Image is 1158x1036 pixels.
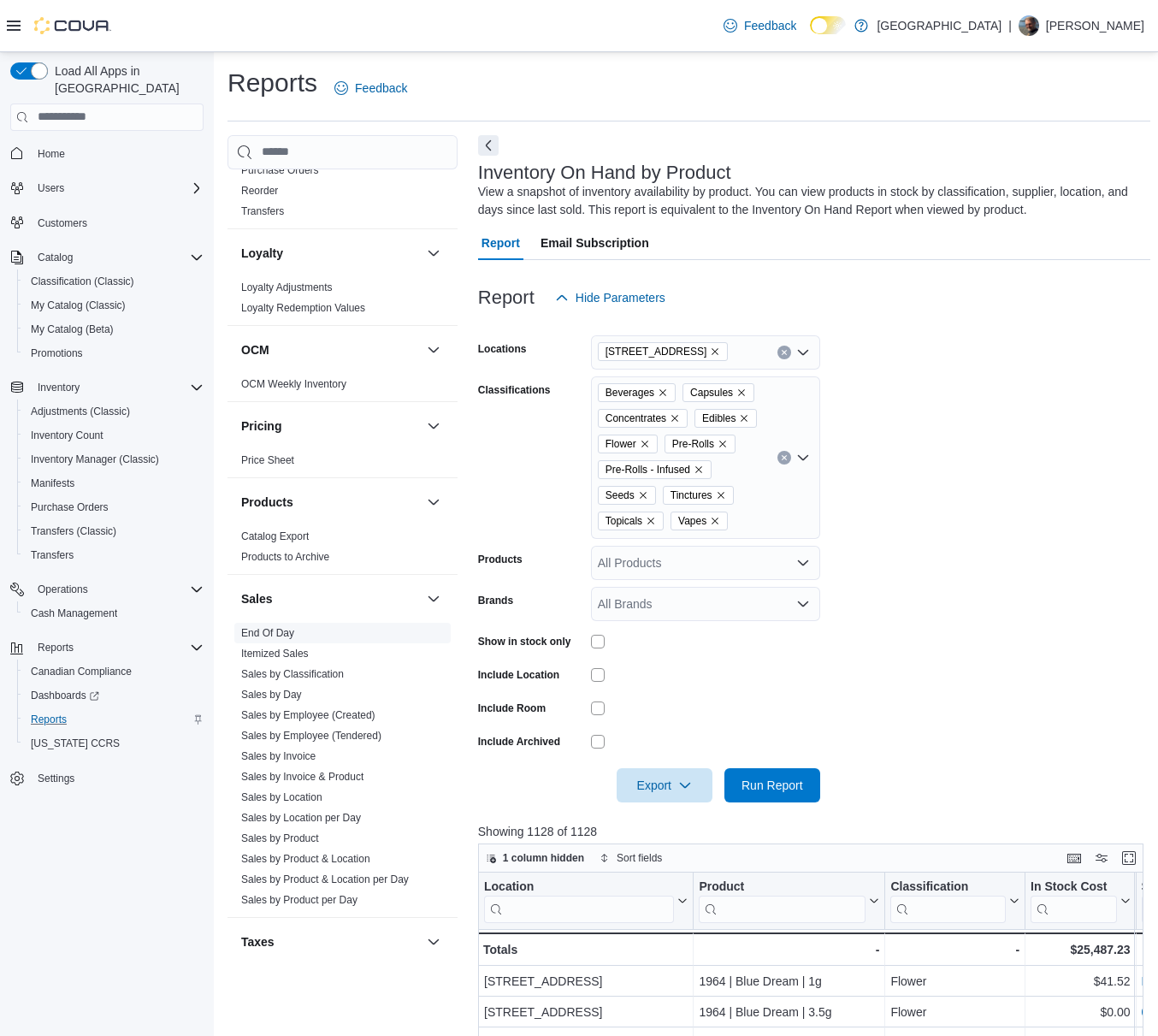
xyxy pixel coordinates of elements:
button: Remove Topicals from selection in this group [646,516,656,526]
button: Sales [241,590,420,607]
button: OCM [423,340,444,360]
label: Include Room [478,702,546,715]
div: Product [699,879,866,895]
a: [US_STATE] CCRS [24,733,127,754]
button: Classification [890,879,1019,922]
a: End Of Day [241,627,294,639]
h3: Report [478,287,535,308]
a: Home [31,144,72,164]
div: Totals [483,939,688,960]
label: Show in stock only [478,635,571,648]
button: Users [3,176,210,200]
span: Promotions [24,343,204,364]
span: Tinctures [671,487,712,504]
button: Enter fullscreen [1119,848,1139,868]
button: Remove Beverages from selection in this group [658,388,668,398]
span: Feedback [744,17,796,34]
p: | [1008,15,1012,36]
span: My Catalog (Beta) [24,319,204,340]
button: Loyalty [241,245,420,262]
a: Transfers [241,205,284,217]
button: My Catalog (Beta) [17,317,210,341]
h3: Sales [241,590,273,607]
button: Users [31,178,71,198]
span: Tinctures [663,486,734,505]
span: Load All Apps in [GEOGRAPHIC_DATA] [48,62,204,97]
span: Home [38,147,65,161]
span: [STREET_ADDRESS] [606,343,707,360]
a: Customers [31,213,94,234]
span: Transfers (Classic) [24,521,204,542]
a: Catalog Export [241,530,309,542]
button: Remove 103-855 Shawnigan Mill Bay Rd. from selection in this group [710,346,720,357]
a: Loyalty Redemption Values [241,302,365,314]
span: Dashboards [24,685,204,706]
span: Purchase Orders [31,500,109,514]
button: Catalog [31,247,80,268]
span: [US_STATE] CCRS [31,737,120,750]
a: Transfers [24,545,80,565]
a: Price Sheet [241,454,294,466]
span: Canadian Compliance [31,665,132,678]
button: Customers [3,210,210,235]
button: Canadian Compliance [17,660,210,684]
button: Taxes [241,933,420,950]
div: [STREET_ADDRESS] [484,1002,688,1022]
span: Classification (Classic) [24,271,204,292]
a: Sales by Product per Day [241,894,357,906]
div: Location [484,879,674,922]
span: Cash Management [31,607,117,620]
a: Inventory Manager (Classic) [24,449,166,470]
div: View a snapshot of inventory availability by product. You can view products in stock by classific... [478,183,1142,219]
span: Vapes [678,512,706,530]
h3: OCM [241,341,269,358]
span: Transfers [31,548,74,562]
button: Pricing [241,417,420,435]
span: Catalog [38,251,73,264]
span: Seeds [606,487,635,504]
a: Sales by Location per Day [241,812,361,824]
a: Itemized Sales [241,648,309,660]
span: Sales by Day [241,688,302,702]
div: OCM [227,374,458,401]
button: Sort fields [593,848,669,868]
div: $25,487.23 [1031,939,1130,960]
button: Inventory Manager (Classic) [17,447,210,471]
span: Sales by Product per Day [241,893,357,907]
span: Report [482,226,520,260]
a: Manifests [24,473,81,494]
span: Inventory Manager (Classic) [24,449,204,470]
button: Reports [3,636,210,660]
span: Sales by Product [241,832,319,845]
span: Beverages [606,384,654,401]
button: Run Report [724,768,820,802]
span: Reports [38,641,74,654]
p: [PERSON_NAME] [1046,15,1144,36]
span: Pre-Rolls [672,435,714,453]
span: Users [38,181,64,195]
p: [GEOGRAPHIC_DATA] [877,15,1001,36]
span: Canadian Compliance [24,661,204,682]
div: Product [699,879,866,922]
span: Sales by Invoice [241,749,316,763]
a: Dashboards [24,685,106,706]
button: Operations [31,579,95,600]
a: Classification (Classic) [24,271,141,292]
label: Include Location [478,668,559,682]
span: Edibles [694,409,757,428]
button: Transfers [17,543,210,567]
a: Dashboards [17,684,210,707]
button: 1 column hidden [479,848,591,868]
a: OCM Weekly Inventory [241,378,346,390]
span: Transfers [24,545,204,565]
a: Cash Management [24,603,124,624]
span: Customers [38,216,87,230]
button: Remove Pre-Rolls - Infused from selection in this group [694,465,704,475]
a: Adjustments (Classic) [24,401,137,422]
button: Loyalty [423,243,444,263]
span: Edibles [702,410,736,427]
span: My Catalog (Classic) [31,299,126,312]
span: Pre-Rolls - Infused [598,460,712,479]
h1: Reports [227,66,317,100]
